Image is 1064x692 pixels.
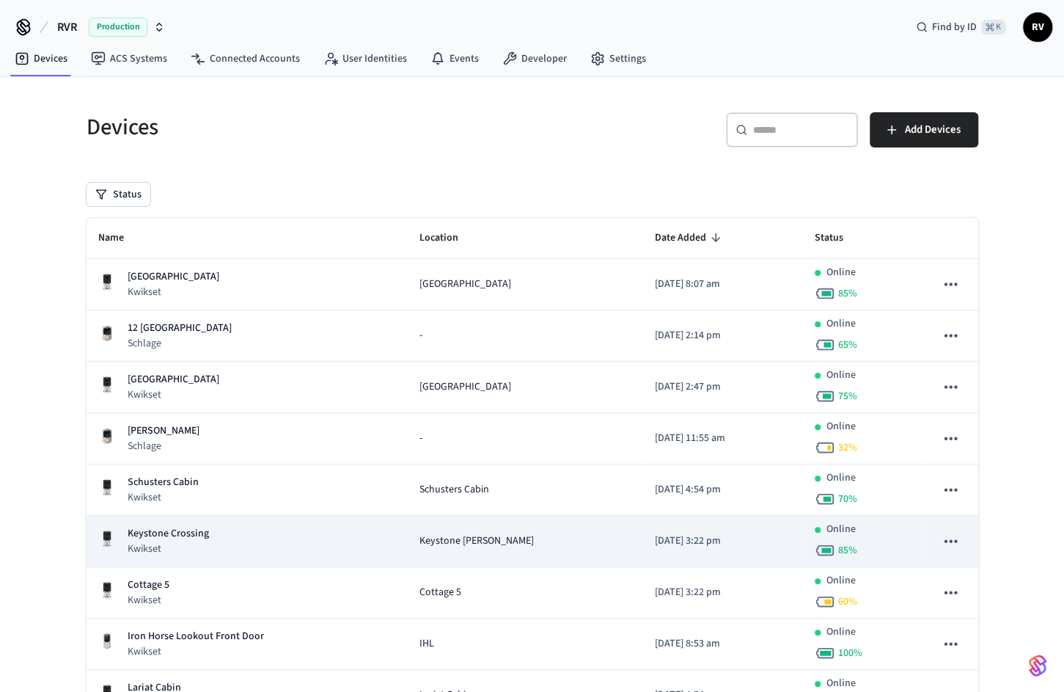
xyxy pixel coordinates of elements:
p: Online [826,522,856,537]
span: 70 % [838,492,857,506]
button: Status [87,183,150,206]
a: Devices [3,45,79,72]
p: Iron Horse Lookout Front Door [128,629,264,644]
p: Schusters Cabin [128,475,199,490]
p: [DATE] 11:55 am [655,431,791,446]
a: Developer [491,45,579,72]
p: Online [826,265,856,280]
span: 32 % [838,440,857,455]
span: - [419,431,422,446]
span: 85 % [838,286,857,301]
span: [GEOGRAPHIC_DATA] [419,277,511,292]
span: RVR [57,18,77,36]
p: Online [826,316,856,332]
p: Online [826,573,856,589]
span: Find by ID [932,20,977,34]
img: SeamLogoGradient.69752ec5.svg [1029,654,1046,677]
p: Kwikset [128,644,264,659]
img: Schlage Sense Smart Deadbolt with Camelot Trim, Front [98,427,116,445]
span: 100 % [838,646,862,660]
a: User Identities [312,45,419,72]
span: Date Added [655,227,725,250]
span: Keystone [PERSON_NAME] [419,533,534,549]
span: 75 % [838,389,857,404]
a: Settings [579,45,658,72]
p: [PERSON_NAME] [128,423,199,439]
p: Kwikset [128,387,219,402]
span: Add Devices [905,120,961,139]
span: Status [815,227,862,250]
img: Kwikset Halo Touchscreen Wifi Enabled Smart Lock, Polished Chrome, Front [98,530,116,547]
p: [DATE] 2:14 pm [655,328,791,343]
p: Schlage [128,439,199,454]
span: Production [89,18,147,37]
span: 65 % [838,338,857,352]
p: [DATE] 8:53 am [655,636,791,652]
span: 60 % [838,594,857,609]
p: Online [826,470,856,486]
img: Kwikset Halo Touchscreen Wifi Enabled Smart Lock, Polished Chrome, Front [98,478,116,496]
span: RV [1024,14,1051,40]
span: - [419,328,422,343]
span: Name [98,227,143,250]
img: Yale Assure Touchscreen Wifi Smart Lock, Satin Nickel, Front [98,633,116,650]
span: IHL [419,636,434,652]
p: [DATE] 3:22 pm [655,533,791,549]
img: Kwikset Halo Touchscreen Wifi Enabled Smart Lock, Polished Chrome, Front [98,581,116,599]
p: Kwikset [128,593,169,608]
p: Kwikset [128,490,199,505]
img: Kwikset Halo Touchscreen Wifi Enabled Smart Lock, Polished Chrome, Front [98,273,116,291]
p: [GEOGRAPHIC_DATA] [128,269,219,285]
p: [DATE] 3:22 pm [655,585,791,600]
p: Kwikset [128,285,219,299]
p: Online [826,676,856,691]
span: 85 % [838,543,857,558]
p: Cottage 5 [128,578,169,593]
div: Find by ID⌘ K [904,14,1017,40]
p: [DATE] 2:47 pm [655,379,791,395]
span: Cottage 5 [419,585,461,600]
img: Schlage Sense Smart Deadbolt with Camelot Trim, Front [98,324,116,342]
span: Schusters Cabin [419,482,489,498]
p: Online [826,419,856,434]
span: [GEOGRAPHIC_DATA] [419,379,511,395]
span: Location [419,227,477,250]
p: [GEOGRAPHIC_DATA] [128,372,219,387]
p: 12 [GEOGRAPHIC_DATA] [128,321,232,336]
p: Keystone Crossing [128,526,209,542]
h5: Devices [87,112,524,142]
a: Events [419,45,491,72]
a: Connected Accounts [179,45,312,72]
button: RV [1023,12,1052,42]
p: Online [826,624,856,640]
p: Schlage [128,336,232,351]
button: Add Devices [870,112,978,147]
span: ⌘ K [981,20,1005,34]
p: [DATE] 8:07 am [655,277,791,292]
img: Kwikset Halo Touchscreen Wifi Enabled Smart Lock, Polished Chrome, Front [98,376,116,393]
p: [DATE] 4:54 pm [655,482,791,498]
a: ACS Systems [79,45,179,72]
p: Kwikset [128,542,209,556]
p: Online [826,368,856,383]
